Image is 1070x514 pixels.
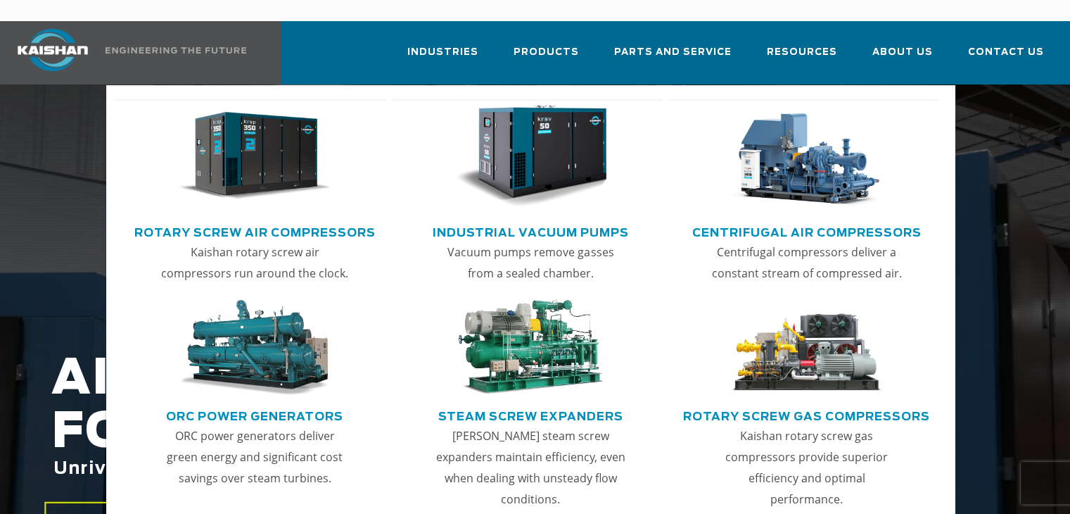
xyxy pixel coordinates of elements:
a: ORC Power Generators [166,404,343,425]
span: Industries [407,44,478,61]
a: Steam Screw Expanders [438,404,623,425]
a: Products [514,34,579,82]
a: Centrifugal Air Compressors [692,220,922,242]
span: Parts and Service [614,44,732,61]
img: thumb-Centrifugal-Air-Compressors [730,105,883,208]
a: About Us [872,34,933,82]
span: About Us [872,44,933,61]
img: Engineering the future [106,47,246,54]
img: thumb-Rotary-Screw-Gas-Compressors [730,300,883,395]
a: Rotary Screw Air Compressors [134,220,376,242]
a: Industrial Vacuum Pumps [433,220,629,242]
span: Contact Us [968,44,1044,61]
a: Resources [767,34,837,82]
span: Unrivaled performance with up to 35% energy cost savings. [53,460,656,477]
a: Parts and Service [614,34,732,82]
span: Resources [767,44,837,61]
a: Rotary Screw Gas Compressors [683,404,930,425]
a: Contact Us [968,34,1044,82]
p: Kaishan rotary screw gas compressors provide superior efficiency and optimal performance. [712,425,902,510]
a: Industries [407,34,478,82]
p: [PERSON_NAME] steam screw expanders maintain efficiency, even when dealing with unsteady flow con... [435,425,625,510]
img: thumb-Rotary-Screw-Air-Compressors [178,105,331,208]
p: ORC power generators deliver green energy and significant cost savings over steam turbines. [160,425,350,489]
span: Products [514,44,579,61]
img: thumb-Steam-Screw-Expanders [454,300,607,395]
p: Kaishan rotary screw air compressors run around the clock. [160,242,350,284]
p: Vacuum pumps remove gasses from a sealed chamber. [435,242,625,284]
p: Centrifugal compressors deliver a constant stream of compressed air. [712,242,902,284]
img: thumb-Industrial-Vacuum-Pumps [454,105,607,208]
img: thumb-ORC-Power-Generators [178,300,331,395]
